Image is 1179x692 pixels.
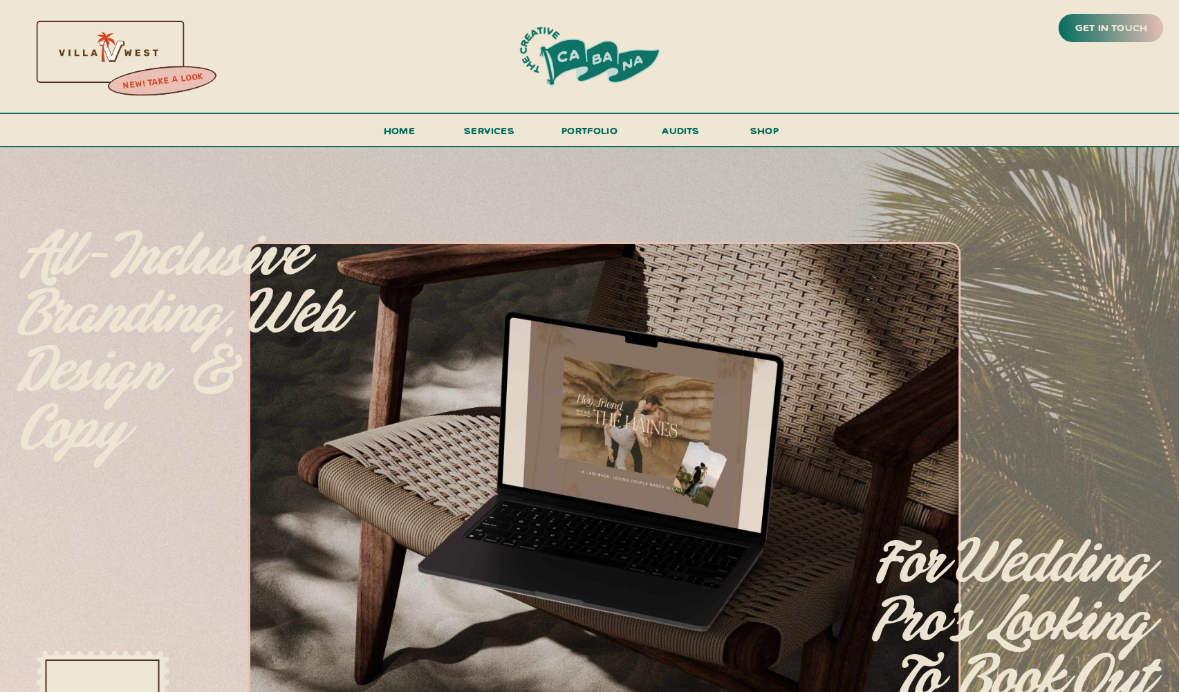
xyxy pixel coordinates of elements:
[1073,19,1150,38] a: get in touch
[557,122,622,147] a: portfolio
[464,124,514,137] span: services
[461,122,519,147] a: services
[19,228,350,424] p: All-inclusive branding, web design & copy
[378,122,421,147] a: Home
[660,122,702,146] a: audits
[106,68,219,95] a: new! take a look
[732,122,798,146] a: shop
